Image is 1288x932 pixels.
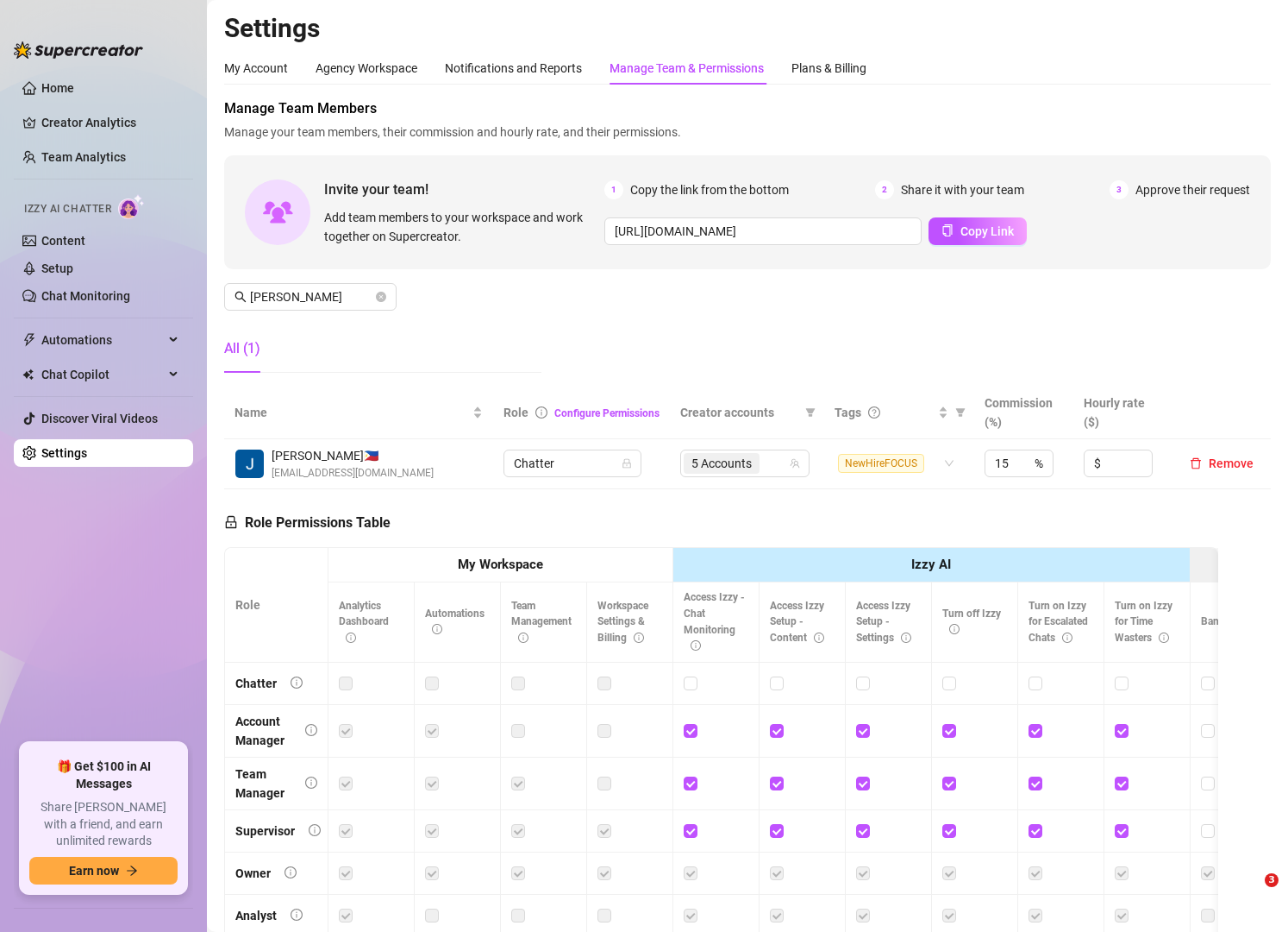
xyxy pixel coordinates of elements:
span: info-circle [814,633,824,643]
span: Access Izzy Setup - Settings [856,600,911,645]
div: Team Manager [235,765,291,803]
a: Content [41,234,85,248]
span: arrow-right [126,865,138,877]
span: Chat Copilot [41,361,164,388]
span: Invite your team! [324,179,604,200]
img: logo-BBDzfeDw.svg [14,41,143,59]
span: info-circle [1062,633,1072,643]
span: info-circle [346,633,356,643]
div: Manage Team & Permissions [610,59,764,78]
span: lock [622,458,632,469]
div: All (1) [224,338,260,359]
strong: My Workspace [458,557,543,572]
span: Earn now [69,864,119,878]
span: Share [PERSON_NAME] with a friend, and earn unlimited rewards [29,799,178,850]
span: info-circle [432,624,442,634]
span: 5 Accounts [691,454,752,473]
span: info-circle [691,640,701,651]
span: Role [503,406,528,419]
span: 2 [875,180,894,199]
div: Notifications and Reports [445,59,582,78]
input: Search members [250,287,372,306]
span: Analytics Dashboard [339,600,389,645]
div: Account Manager [235,712,291,750]
span: Copy Link [960,224,1014,238]
span: 3 [1110,180,1129,199]
span: info-circle [291,677,303,689]
span: Turn on Izzy for Escalated Chats [1029,600,1088,645]
span: Manage Team Members [224,98,1271,119]
span: thunderbolt [22,333,36,347]
span: Workspace Settings & Billing [597,600,648,645]
a: Home [41,81,74,95]
span: Manage your team members, their commission and hourly rate, and their permissions. [224,123,1271,142]
img: AI Chatter [118,194,145,219]
span: filter [802,400,819,425]
span: info-circle [518,633,528,643]
span: 1 [604,180,623,199]
span: info-circle [1159,633,1169,643]
span: Automations [41,326,164,354]
span: Tags [835,403,861,422]
span: [PERSON_NAME] 🇵🇭 [272,446,434,465]
div: Chatter [235,674,277,693]
span: copy [941,224,953,236]
iframe: Intercom live chat [1229,873,1271,915]
span: 🎁 Get $100 in AI Messages [29,759,178,792]
div: Owner [235,864,271,883]
span: info-circle [949,624,960,634]
span: Add team members to your workspace and work together on Supercreator. [324,208,597,246]
span: info-circle [284,866,297,878]
th: Role [225,548,328,663]
span: Remove [1209,457,1254,470]
span: info-circle [634,633,644,643]
a: Creator Analytics [41,109,179,136]
span: 3 [1265,873,1279,887]
a: Settings [41,446,87,460]
span: team [790,458,800,469]
img: Chat Copilot [22,368,34,381]
span: Bank [1201,615,1241,627]
a: Discover Viral Videos [41,412,158,425]
span: info-circle [535,406,547,419]
span: filter [955,407,966,418]
span: Creator accounts [680,403,798,422]
img: John Jacob Caneja [235,450,264,478]
span: Name [234,403,469,422]
button: Earn nowarrow-right [29,857,178,885]
span: question-circle [868,406,880,419]
span: Izzy AI Chatter [24,201,111,217]
th: Name [224,387,493,439]
th: Hourly rate ($) [1073,387,1172,439]
div: Supervisor [235,822,295,841]
h2: Settings [224,12,1271,45]
th: Commission (%) [974,387,1073,439]
div: Agency Workspace [316,59,417,78]
span: delete [1190,457,1202,469]
span: info-circle [309,824,321,836]
button: Copy Link [928,217,1027,245]
span: Automations [425,608,485,636]
a: Setup [41,261,73,275]
span: NewHireFOCUS [838,454,924,473]
strong: Izzy AI [911,557,951,572]
div: My Account [224,59,288,78]
span: search [234,291,247,303]
span: Turn on Izzy for Time Wasters [1115,600,1172,645]
h5: Role Permissions Table [224,513,391,533]
span: Share it with your team [901,180,1024,199]
span: close-circle [376,292,386,302]
button: Remove [1183,453,1260,474]
span: Access Izzy Setup - Content [770,600,824,645]
span: filter [805,407,816,418]
span: Approve their request [1135,180,1250,199]
span: info-circle [305,724,317,736]
span: Team Management [511,600,572,645]
a: Configure Permissions [554,407,660,419]
span: info-circle [901,633,911,643]
span: Access Izzy - Chat Monitoring [684,591,745,652]
span: Turn off Izzy [942,608,1001,636]
span: Chatter [514,450,631,476]
a: Team Analytics [41,150,126,164]
span: [EMAIL_ADDRESS][DOMAIN_NAME] [272,465,434,482]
